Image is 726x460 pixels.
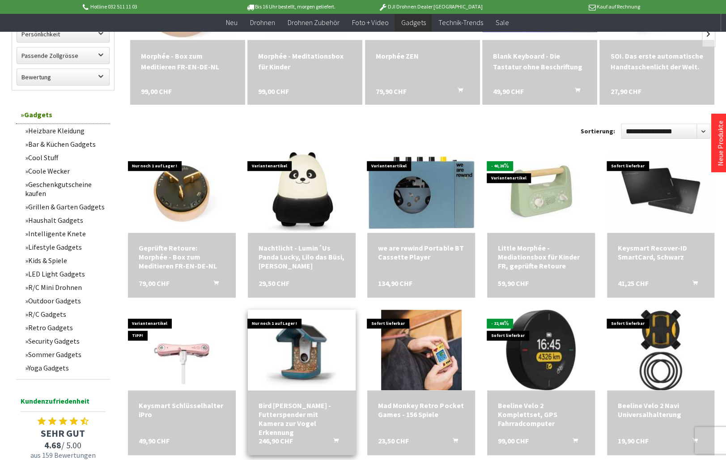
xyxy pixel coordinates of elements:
div: Bird [PERSON_NAME] - Futterspender mit Kamera zur Vogel Erkennung [259,401,345,437]
span: 134,90 CHF [378,279,412,288]
button: In den Warenkorb [323,436,344,448]
div: Mad Monkey Retro Pocket Games - 156 Spiele [378,401,464,419]
img: Beeline Velo 2 Komplettset, GPS Fahrradcomputer [501,310,581,390]
a: R/C Gadgets [21,307,110,321]
span: 79,90 CHF [376,86,407,97]
p: Hotline 032 511 11 03 [81,1,221,12]
button: In den Warenkorb [447,86,468,98]
a: Beeline Velo 2 Navi Universalhalterung 19,90 CHF In den Warenkorb [618,401,704,419]
img: we are rewind Portable BT Cassette Player [367,156,475,229]
a: Technik-Trends [432,13,489,32]
button: In den Warenkorb [681,436,703,448]
div: Geprüfte Retoure: Morphée - Box zum Meditieren FR-EN-DE-NL [139,243,225,270]
span: 19,90 CHF [618,436,649,445]
a: Coole Wecker [21,164,110,178]
a: we are rewind Portable BT Cassette Player 134,90 CHF [378,243,464,261]
a: R/C Mini Drohnen [21,281,110,294]
img: Beeline Velo 2 Navi Universalhalterung [620,310,701,390]
a: Sale [489,13,515,32]
span: Drohnen Zubehör [288,18,340,27]
span: 99,00 CHF [498,436,529,445]
label: Sortierung: [581,124,615,138]
a: Outdoor Gadgets [21,294,110,307]
img: Keysmart Recover-ID SmartCard, Schwarz [607,152,714,233]
a: Security Gadgets [21,334,110,348]
a: Mad Monkey Retro Pocket Games - 156 Spiele 23,50 CHF In den Warenkorb [378,401,464,419]
span: Sale [495,18,509,27]
div: Keysmart Schlüsselhalter iPro [139,401,225,419]
a: Morphée - Meditationsbox für Kinder 99,00 CHF [258,51,352,72]
a: Grillen & Garten Gadgets [21,200,110,213]
a: Drohnen [244,13,281,32]
button: In den Warenkorb [203,279,224,290]
span: 41,25 CHF [618,279,649,288]
div: Morphée ZEN [376,51,469,61]
label: Bewertung [17,69,109,85]
button: In den Warenkorb [442,436,463,448]
div: SOI. Das erste automatische Handtaschenlicht der Welt. [610,51,704,72]
span: Neu [226,18,238,27]
a: Geprüfte Retoure: Morphée - Box zum Meditieren FR-EN-DE-NL 79,00 CHF In den Warenkorb [139,243,225,270]
span: 29,50 CHF [259,279,289,288]
a: Drohnen Zubehör [281,13,346,32]
span: 79,00 CHF [139,279,170,288]
img: Little Morphée - Mediationsbox für Kinder FR, geprüfte Retoure [505,157,577,228]
div: Little Morphée - Mediationsbox für Kinder FR, geprüfte Retoure [498,243,584,270]
a: LED Light Gadgets [21,267,110,281]
a: Bird [PERSON_NAME] - Futterspender mit Kamera zur Vogel Erkennung 246,90 CHF In den Warenkorb [259,401,345,437]
a: Sommer Gadgets [21,348,110,361]
p: Bis 16 Uhr bestellt, morgen geliefert. [221,1,361,12]
span: 27,90 CHF [610,86,641,97]
a: Cool Stuff [21,151,110,164]
a: Neu [220,13,244,32]
button: In den Warenkorb [681,279,703,290]
a: Foto + Video [346,13,395,32]
a: Little Morphée - Mediationsbox für Kinder FR, geprüfte Retoure 59,90 CHF [498,243,584,270]
span: Gadgets [401,18,425,27]
a: Blank Keyboard - Die Tastatur ohne Beschriftung 49,90 CHF In den Warenkorb [493,51,586,72]
label: Persönlichkeit [17,26,109,42]
a: Gadgets [395,13,432,32]
a: Nachtlicht - Lumin´Us Panda Lucky, Lilo das Büsi, [PERSON_NAME] 29,50 CHF [259,243,345,270]
img: Keysmart Schlüsselhalter iPro [128,316,236,384]
a: Morphée ZEN 79,90 CHF In den Warenkorb [376,51,469,61]
span: / 5.00 [16,439,110,451]
span: Drohnen [250,18,275,27]
a: Keysmart Schlüsselhalter iPro 49,90 CHF [139,401,225,419]
div: Beeline Velo 2 Navi Universalhalterung [618,401,704,419]
a: Neue Produkte [716,120,725,166]
a: Keysmart Recover-ID SmartCard, Schwarz 41,25 CHF In den Warenkorb [618,243,704,261]
span: 4.68 [44,439,61,451]
div: we are rewind Portable BT Cassette Player [378,243,464,261]
a: Morphée - Box zum Meditieren FR-EN-DE-NL 99,00 CHF [141,51,234,72]
p: Kauf auf Rechnung [501,1,640,12]
a: Kids & Spiele [21,254,110,267]
img: Geprüfte Retoure: Morphée - Box zum Meditieren FR-EN-DE-NL [141,152,222,233]
div: Keysmart Recover-ID SmartCard, Schwarz [618,243,704,261]
span: 49,90 CHF [139,436,170,445]
a: Beeline Velo 2 Komplettset, GPS Fahrradcomputer 99,00 CHF In den Warenkorb [498,401,584,428]
div: Morphée - Box zum Meditieren FR-EN-DE-NL [141,51,234,72]
a: Geschenkgutscheine kaufen [21,178,110,200]
img: Mad Monkey Retro Pocket Games - 156 Spiele [381,310,462,390]
a: Intelligente Knete [21,227,110,240]
div: Blank Keyboard - Die Tastatur ohne Beschriftung [493,51,586,72]
a: Yoga Gadgets [21,361,110,375]
a: Heizbare Kleidung [21,124,110,137]
span: 59,90 CHF [498,279,529,288]
span: 99,00 CHF [258,86,289,97]
div: Nachtlicht - Lumin´Us Panda Lucky, Lilo das Büsi, [PERSON_NAME] [259,243,345,270]
img: Bird Buddy Vogelhaus - Futterspender mit Kamera zur Vogel Erkennung [226,302,377,397]
label: Passende Zollgrösse [17,47,109,64]
span: 49,90 CHF [493,86,524,97]
span: SEHR GUT [16,427,110,439]
button: In den Warenkorb [562,436,583,448]
a: Retro Gadgets [21,321,110,334]
a: Haushalt Gadgets [21,213,110,227]
span: 99,00 CHF [141,86,172,97]
a: Bar & Küchen Gadgets [21,137,110,151]
img: Nachtlicht - Lumin´Us Panda Lucky, Lilo das Büsi, Basil der Hase [264,152,339,233]
span: Technik-Trends [438,18,483,27]
button: In den Warenkorb [564,86,586,98]
span: aus 159 Bewertungen [16,451,110,460]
